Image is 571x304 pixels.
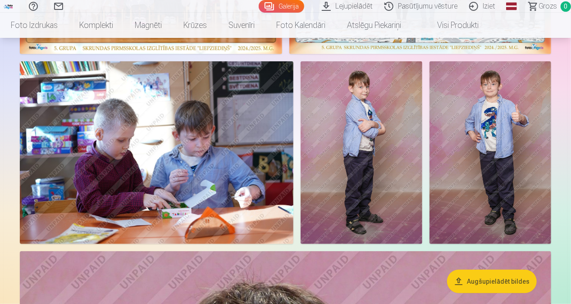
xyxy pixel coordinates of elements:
[4,4,14,9] img: /fa1
[173,13,218,38] a: Krūzes
[218,13,265,38] a: Suvenīri
[124,13,173,38] a: Magnēti
[561,1,571,12] span: 0
[539,1,557,12] span: Grozs
[447,270,537,293] button: Augšupielādēt bildes
[412,13,489,38] a: Visi produkti
[336,13,412,38] a: Atslēgu piekariņi
[69,13,124,38] a: Komplekti
[265,13,336,38] a: Foto kalendāri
